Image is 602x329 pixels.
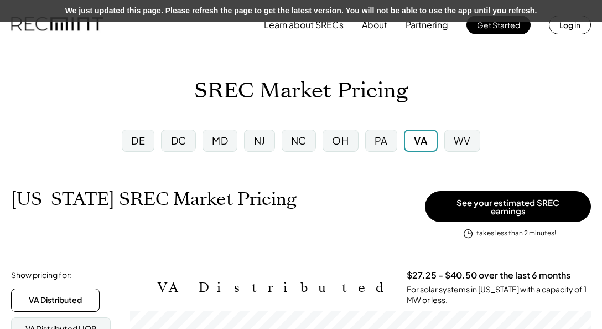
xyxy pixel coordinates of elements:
[362,14,387,36] button: About
[291,133,307,147] div: NC
[406,14,448,36] button: Partnering
[29,295,82,306] div: VA Distributed
[407,270,570,281] h3: $27.25 - $40.50 over the last 6 months
[454,133,471,147] div: WV
[254,133,266,147] div: NJ
[414,133,427,147] div: VA
[407,284,591,306] div: For solar systems in [US_STATE] with a capacity of 1 MW or less.
[375,133,388,147] div: PA
[11,6,103,44] img: recmint-logotype%403x.png
[332,133,349,147] div: OH
[212,133,228,147] div: MD
[476,229,556,238] div: takes less than 2 minutes!
[131,133,145,147] div: DE
[11,188,297,210] h1: [US_STATE] SREC Market Pricing
[11,270,72,281] div: Show pricing for:
[264,14,344,36] button: Learn about SRECs
[158,280,390,296] h2: VA Distributed
[466,16,531,34] button: Get Started
[171,133,186,147] div: DC
[194,78,408,104] h1: SREC Market Pricing
[549,16,591,34] button: Log in
[425,191,591,222] button: See your estimated SREC earnings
